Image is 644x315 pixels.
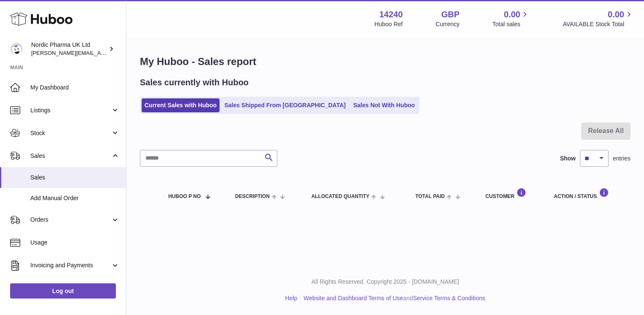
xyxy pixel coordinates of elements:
[133,278,637,286] p: All Rights Reserved. Copyright 2025 - [DOMAIN_NAME]
[311,194,370,199] span: ALLOCATED Quantity
[30,261,111,269] span: Invoicing and Payments
[436,20,460,28] div: Currency
[375,20,403,28] div: Huboo Ref
[31,49,169,56] span: [PERSON_NAME][EMAIL_ADDRESS][DOMAIN_NAME]
[492,9,530,28] a: 0.00 Total sales
[168,194,201,199] span: Huboo P no
[10,283,116,299] a: Log out
[30,106,111,114] span: Listings
[30,194,120,202] span: Add Manual Order
[441,9,459,20] strong: GBP
[613,155,631,163] span: entries
[504,9,521,20] span: 0.00
[142,98,220,112] a: Current Sales with Huboo
[30,152,111,160] span: Sales
[301,294,485,302] li: and
[10,43,23,55] img: joe.plant@parapharmdev.com
[221,98,349,112] a: Sales Shipped From [GEOGRAPHIC_DATA]
[235,194,270,199] span: Description
[30,129,111,137] span: Stock
[30,239,120,247] span: Usage
[560,155,576,163] label: Show
[413,295,486,301] a: Service Terms & Conditions
[492,20,530,28] span: Total sales
[30,216,111,224] span: Orders
[303,295,403,301] a: Website and Dashboard Terms of Use
[285,295,298,301] a: Help
[554,188,622,199] div: Action / Status
[379,9,403,20] strong: 14240
[563,20,634,28] span: AVAILABLE Stock Total
[486,188,537,199] div: Customer
[140,55,631,68] h1: My Huboo - Sales report
[350,98,418,112] a: Sales Not With Huboo
[30,174,120,182] span: Sales
[563,9,634,28] a: 0.00 AVAILABLE Stock Total
[30,84,120,92] span: My Dashboard
[608,9,624,20] span: 0.00
[415,194,445,199] span: Total paid
[140,77,249,88] h2: Sales currently with Huboo
[31,41,107,57] div: Nordic Pharma UK Ltd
